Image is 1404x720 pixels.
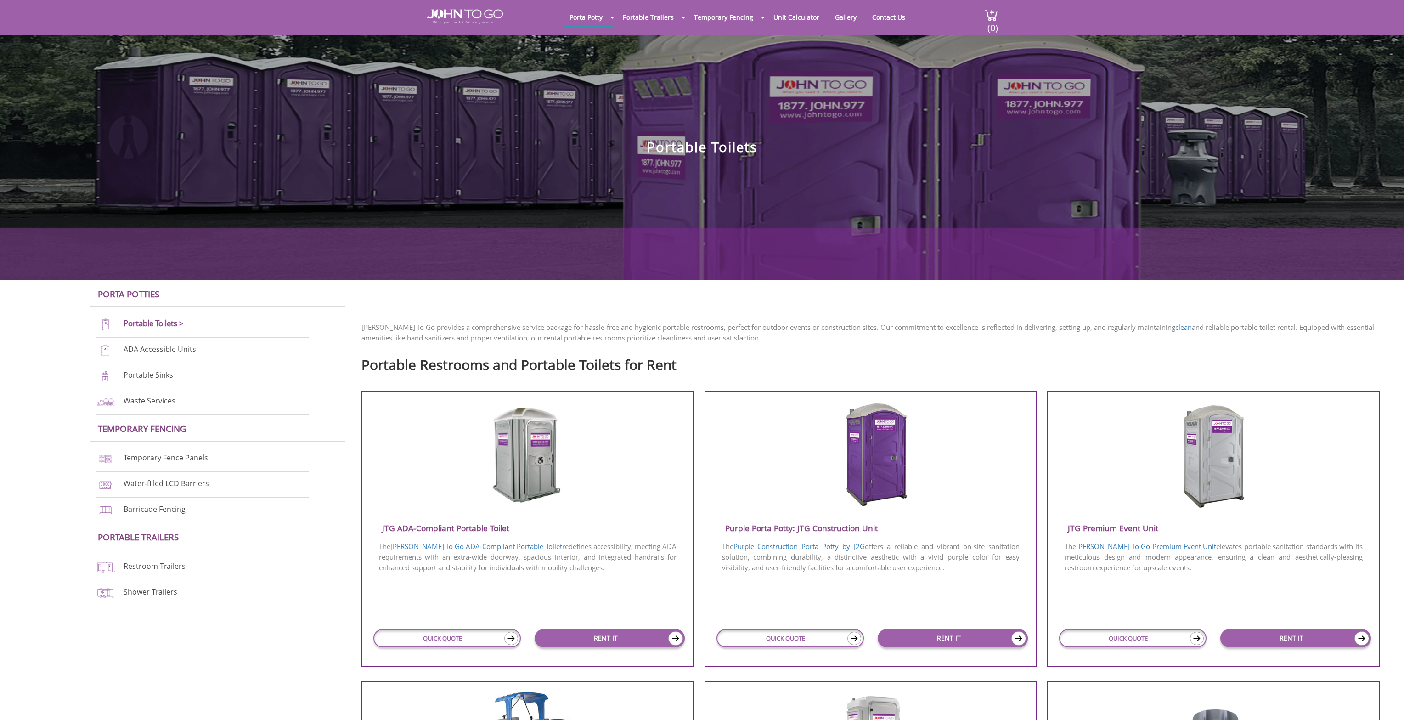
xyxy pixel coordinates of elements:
a: Gallery [828,8,863,26]
img: cart a [984,9,998,22]
h3: Purple Porta Potty: JTG Construction Unit [705,521,1036,536]
img: shower-trailers-new.png [96,587,115,599]
a: Purple Construction Porta Potty by J2G [733,542,865,551]
img: water-filled%20barriers-new.png [96,478,115,491]
img: ADA-units-new.png [96,344,115,357]
img: icon [1354,631,1369,646]
img: chan-link-fencing-new.png [96,453,115,465]
a: Temporary Fence Panels [124,453,208,463]
a: ADA Accessible Units [124,344,196,354]
img: barricade-fencing-icon-new.png [96,504,115,516]
button: Live Chat [1367,683,1404,720]
a: Unit Calculator [767,8,826,26]
p: The elevates portable sanitation standards with its meticulous design and modern appearance, ensu... [1048,540,1379,574]
a: Porta Potty [563,8,609,26]
a: Contact Us [865,8,912,26]
a: Temporary Fencing [98,423,186,434]
a: Porta Potties [98,288,159,300]
p: The redefines accessibility, meeting ADA requirements with an extra-wide doorway, spacious interi... [362,540,693,574]
img: icon [668,631,683,646]
img: JOHN to go [427,9,503,24]
a: [PERSON_NAME] To Go Premium Event Unit [1076,542,1216,551]
img: JTG-Premium-Event-Unit.png [1170,402,1257,508]
h3: JTG ADA-Compliant Portable Toilet [362,521,693,536]
a: Waste Services [124,396,175,406]
img: portable-sinks-new.png [96,370,115,382]
img: JTG-ADA-Compliant-Portable-Toilet.png [484,402,571,508]
img: icon [847,632,861,645]
img: restroom-trailers-new.png [96,561,115,573]
img: icon [504,632,518,645]
a: QUICK QUOTE [716,629,864,647]
a: clean [1175,323,1192,332]
span: (0) [987,14,998,34]
h3: JTG Premium Event Unit [1048,521,1379,536]
p: [PERSON_NAME] To Go provides a comprehensive service package for hassle-free and hygienic portabl... [361,322,1390,343]
a: Restroom Trailers [124,561,186,571]
a: [PERSON_NAME] To Go ADA-Compliant Portable Toilet [390,542,562,551]
a: QUICK QUOTE [1059,629,1207,647]
a: Portable Trailers [616,8,681,26]
h2: Portable Restrooms and Portable Toilets for Rent [361,352,1390,372]
a: RENT IT [878,629,1028,647]
a: Barricade Fencing [124,504,186,514]
a: Portable Sinks [124,370,173,380]
a: Water-filled LCD Barriers [124,478,209,488]
a: Shower Trailers [124,587,177,597]
img: icon [1011,631,1026,646]
a: Temporary Fencing [687,8,760,26]
a: QUICK QUOTE [373,629,521,647]
a: Portable trailers [98,531,179,543]
p: The offers a reliable and vibrant on-site sanitation solution, combining durability, a distinctiv... [705,540,1036,574]
img: Purple-Porta-Potty-J2G-Construction-Unit.png [827,402,914,508]
img: portable-toilets-new.png [96,318,115,331]
img: waste-services-new.png [96,396,115,408]
a: Portable Toilets > [124,318,184,329]
a: RENT IT [535,629,685,647]
a: RENT IT [1220,629,1370,647]
img: icon [1190,632,1204,645]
